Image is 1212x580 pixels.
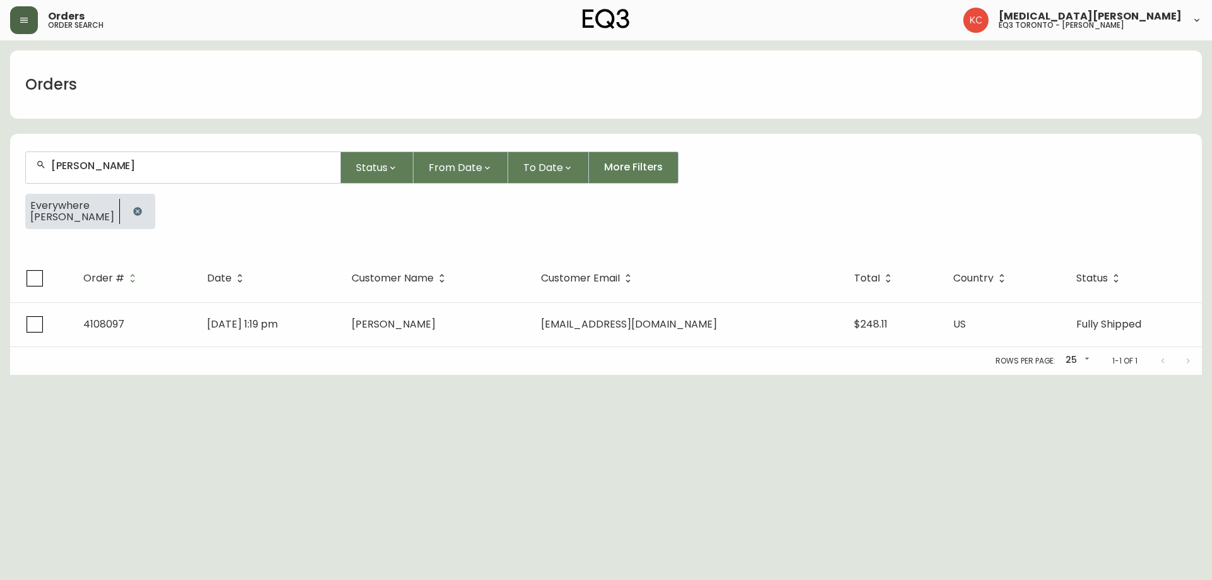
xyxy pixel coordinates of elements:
h5: order search [48,21,104,29]
img: 6487344ffbf0e7f3b216948508909409 [963,8,989,33]
span: Fully Shipped [1076,317,1141,331]
span: Customer Email [541,275,620,282]
span: [PERSON_NAME] [352,317,436,331]
p: 1-1 of 1 [1112,355,1138,367]
span: $248.11 [854,317,888,331]
span: Order # [83,273,141,284]
button: To Date [508,151,589,184]
input: Search [51,160,330,172]
button: Status [341,151,413,184]
span: [DATE] 1:19 pm [207,317,278,331]
span: More Filters [604,160,663,174]
p: Rows per page: [995,355,1055,367]
span: From Date [429,160,482,175]
span: Country [953,273,1010,284]
button: From Date [413,151,508,184]
span: Order # [83,275,124,282]
span: Status [356,160,388,175]
span: Customer Name [352,273,450,284]
div: 25 [1060,350,1092,371]
span: Status [1076,273,1124,284]
span: Total [854,273,896,284]
span: Date [207,273,248,284]
span: 4108097 [83,317,124,331]
span: [EMAIL_ADDRESS][DOMAIN_NAME] [541,317,717,331]
span: Customer Email [541,273,636,284]
h5: eq3 toronto - [PERSON_NAME] [999,21,1124,29]
span: Country [953,275,994,282]
span: [PERSON_NAME] [30,211,114,223]
span: Total [854,275,880,282]
img: logo [583,9,629,29]
span: Date [207,275,232,282]
span: Customer Name [352,275,434,282]
span: Everywhere [30,200,114,211]
span: To Date [523,160,563,175]
span: [MEDICAL_DATA][PERSON_NAME] [999,11,1182,21]
span: Status [1076,275,1108,282]
span: Orders [48,11,85,21]
span: US [953,317,966,331]
h1: Orders [25,74,77,95]
button: More Filters [589,151,679,184]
